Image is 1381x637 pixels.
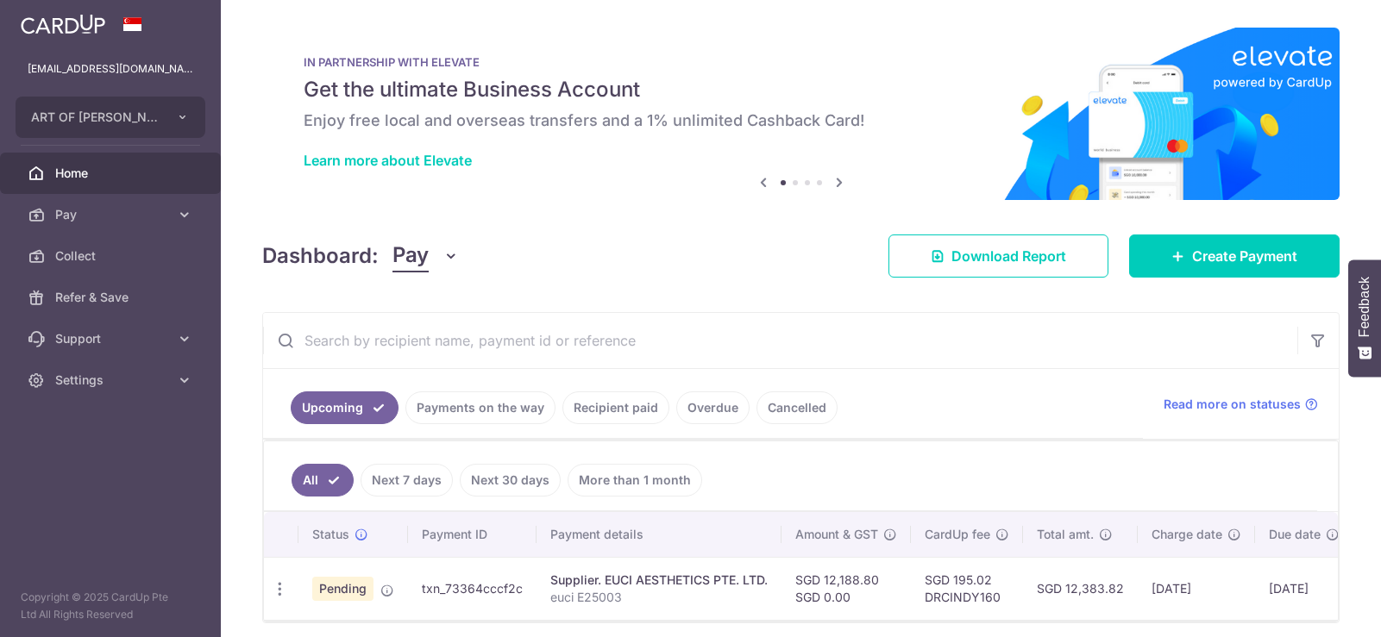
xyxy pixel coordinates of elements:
span: Create Payment [1192,246,1297,266]
span: Home [55,165,169,182]
span: Status [312,526,349,543]
a: Overdue [676,391,750,424]
button: Feedback - Show survey [1348,259,1381,377]
button: Pay [392,240,459,272]
span: ART OF [PERSON_NAME]. LTD. [31,109,159,126]
span: Pay [55,206,169,223]
a: Learn more about Elevate [304,152,472,169]
span: Feedback [1357,277,1372,337]
span: Settings [55,372,169,389]
span: Pay [392,240,429,272]
span: Pending [312,577,373,601]
a: Next 30 days [460,464,561,496]
a: Payments on the way [405,391,556,424]
td: [DATE] [1138,557,1255,620]
a: More than 1 month [568,464,702,496]
a: Cancelled [756,391,838,424]
a: Recipient paid [562,391,669,424]
button: ART OF [PERSON_NAME]. LTD. [16,97,205,138]
th: Payment details [537,512,782,557]
span: Collect [55,247,169,265]
span: Total amt. [1037,526,1094,543]
td: SGD 12,383.82 [1023,557,1138,620]
p: euci E25003 [550,589,768,606]
td: SGD 12,188.80 SGD 0.00 [782,557,911,620]
th: Payment ID [408,512,537,557]
a: All [292,464,354,496]
a: Download Report [888,234,1108,278]
div: Supplier. EUCI AESTHETICS PTE. LTD. [550,571,768,589]
a: Create Payment [1129,234,1340,278]
span: Amount & GST [795,526,878,543]
img: Renovation banner [262,28,1340,200]
h5: Get the ultimate Business Account [304,76,1298,103]
td: SGD 195.02 DRCINDY160 [911,557,1023,620]
h6: Enjoy free local and overseas transfers and a 1% unlimited Cashback Card! [304,110,1298,131]
a: Next 7 days [361,464,453,496]
td: [DATE] [1255,557,1353,620]
p: [EMAIL_ADDRESS][DOMAIN_NAME] [28,60,193,78]
h4: Dashboard: [262,240,379,272]
img: CardUp [21,14,105,34]
span: Refer & Save [55,289,169,306]
a: Read more on statuses [1164,396,1318,413]
p: IN PARTNERSHIP WITH ELEVATE [304,55,1298,69]
input: Search by recipient name, payment id or reference [263,313,1297,368]
a: Upcoming [291,391,399,424]
td: txn_73364cccf2c [408,557,537,620]
span: Support [55,330,169,347]
span: Download Report [951,246,1066,266]
span: CardUp fee [925,526,990,543]
span: Due date [1269,526,1321,543]
span: Read more on statuses [1164,396,1301,413]
span: Charge date [1152,526,1222,543]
